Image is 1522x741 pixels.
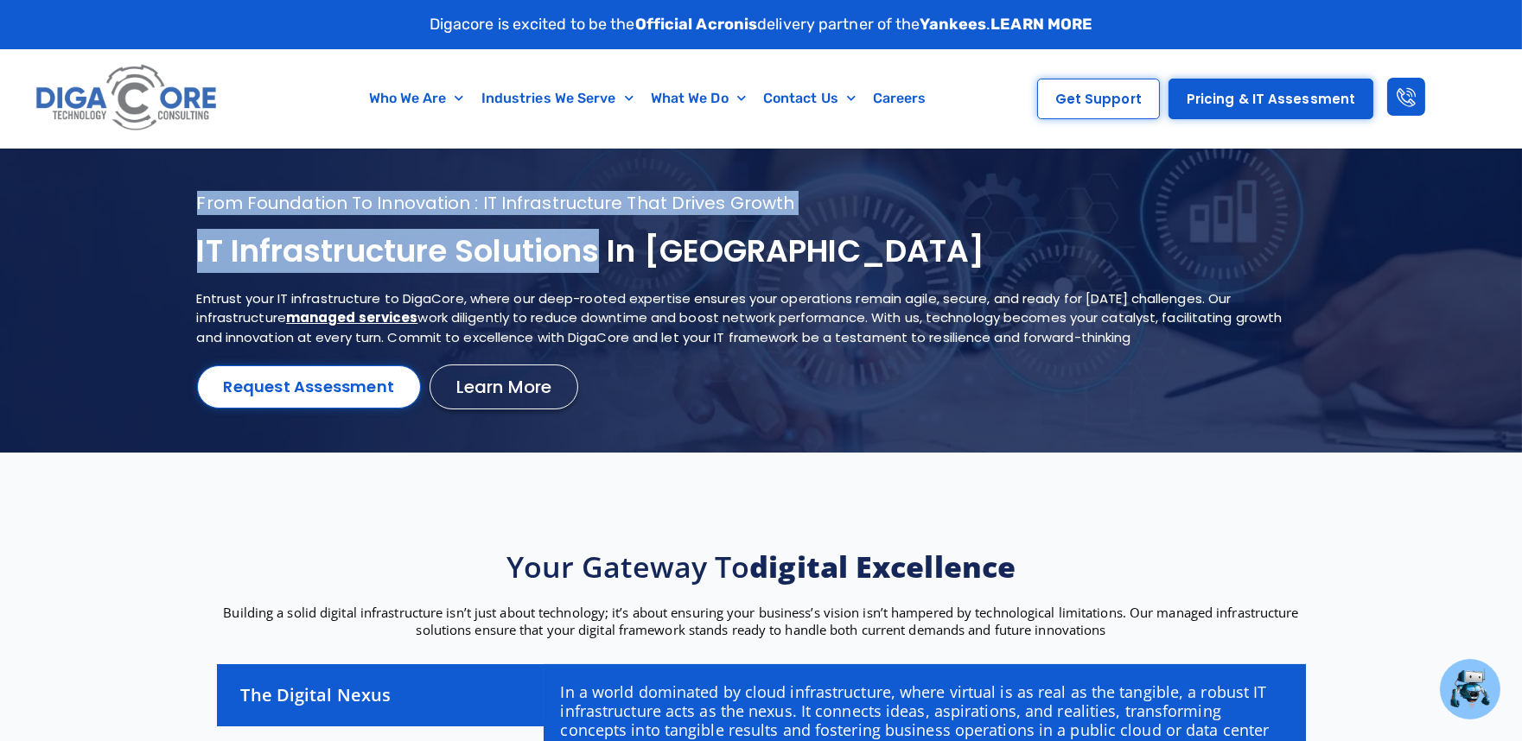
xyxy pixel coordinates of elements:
img: tab_keywords_by_traffic_grey.svg [649,100,663,114]
div: Backlinks [948,102,995,113]
p: From foundation to innovation : IT infrastructure that drives growth [197,192,1283,214]
span: Learn More [456,378,551,396]
a: What We Do [642,79,755,118]
a: LEARN MORE [990,15,1092,34]
img: Digacore logo 1 [31,58,223,139]
div: The Digital Nexus [217,664,544,726]
img: setting.svg [1442,36,1455,50]
span: Get Support [1055,92,1142,105]
a: Learn More [430,364,578,409]
strong: digital excellence [749,547,1016,586]
div: Site Audit [1324,102,1373,113]
img: support.svg [1405,36,1419,50]
div: v 4.0.25 [35,28,71,41]
img: tab_backlinks_grey.svg [1000,100,1014,114]
img: tab_seo_analyzer_grey.svg [1378,100,1391,114]
h1: IT Infrastructure Solutions in [GEOGRAPHIC_DATA] [197,231,1283,272]
img: go_to_app.svg [1478,36,1492,50]
a: Industries We Serve [473,79,642,118]
p: Digacore is excited to be the delivery partner of the . [430,13,1093,36]
a: Careers [864,79,935,118]
p: Building a solid digital infrastructure isn’t just about technology; it’s about ensuring your bus... [208,604,1315,638]
div: Domain: [DOMAIN_NAME] [28,45,173,59]
a: Request Assessment [197,365,422,408]
img: logo_orange.svg [71,28,85,41]
p: Entrust your IT infrastructure to DigaCore, where our deep-rooted expertise ensures your operatio... [197,289,1283,348]
img: tab_domain_overview_orange.svg [267,100,281,114]
a: Who We Are [360,79,473,118]
a: Contact Us [755,79,864,118]
img: website_grey.svg [173,45,187,59]
h2: Your gateway to [208,548,1315,586]
a: managed services [286,308,418,326]
a: Pricing & IT Assessment [1169,79,1373,119]
strong: Yankees [920,15,987,34]
strong: Official Acronis [635,15,758,34]
span: Pricing & IT Assessment [1187,92,1355,105]
a: Get Support [1037,79,1160,119]
nav: Menu [302,79,994,118]
div: Domain Overview [173,102,262,113]
div: Keywords by Traffic [544,102,645,113]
